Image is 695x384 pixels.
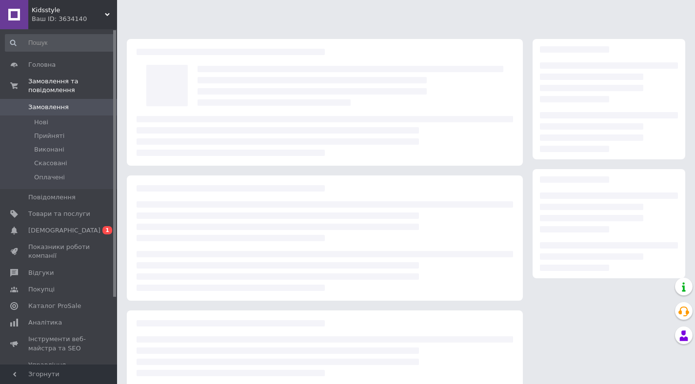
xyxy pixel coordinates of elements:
span: Скасовані [34,159,67,168]
span: Нові [34,118,48,127]
span: Товари та послуги [28,210,90,218]
span: Повідомлення [28,193,76,202]
span: Оплачені [34,173,65,182]
span: Відгуки [28,269,54,277]
span: Каталог ProSale [28,302,81,310]
span: Покупці [28,285,55,294]
div: Ваш ID: 3634140 [32,15,117,23]
span: Управління сайтом [28,361,90,378]
input: Пошук [5,34,115,52]
span: Kidsstyle [32,6,105,15]
span: Замовлення та повідомлення [28,77,117,95]
span: Головна [28,60,56,69]
span: Показники роботи компанії [28,243,90,260]
span: 1 [102,226,112,234]
span: Аналітика [28,318,62,327]
span: Виконані [34,145,64,154]
span: Прийняті [34,132,64,140]
span: Інструменти веб-майстра та SEO [28,335,90,352]
span: [DEMOGRAPHIC_DATA] [28,226,100,235]
span: Замовлення [28,103,69,112]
